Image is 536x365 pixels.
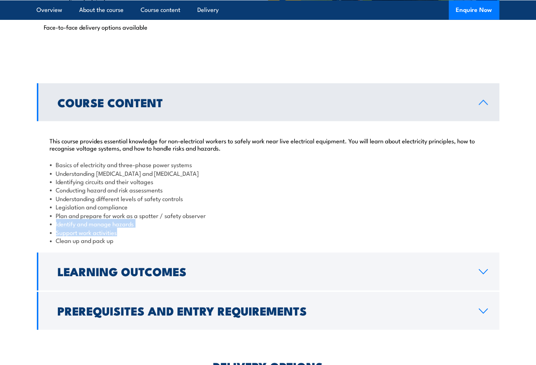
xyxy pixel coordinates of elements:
h2: Course Content [58,97,467,107]
h2: Prerequisites and Entry Requirements [58,306,467,316]
li: Support work activities [50,228,486,236]
li: Conducting hazard and risk assessments [50,186,486,194]
h2: Learning Outcomes [58,266,467,277]
p: This course provides essential knowledge for non-electrical workers to safely work near live elec... [50,137,486,151]
a: Prerequisites and Entry Requirements [37,292,499,330]
li: Identifying circuits and their voltages [50,177,486,186]
p: Face-to-face delivery options available [44,23,235,31]
a: Course Content [37,83,499,121]
li: Basics of electricity and three-phase power systems [50,160,486,169]
li: Understanding [MEDICAL_DATA] and [MEDICAL_DATA] [50,169,486,177]
li: Understanding different levels of safety controls [50,194,486,203]
li: Identify and manage hazards [50,220,486,228]
li: Clean up and pack up [50,236,486,245]
li: Plan and prepare for work as a spotter / safety observer [50,211,486,220]
a: Learning Outcomes [37,253,499,291]
li: Legislation and compliance [50,203,486,211]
